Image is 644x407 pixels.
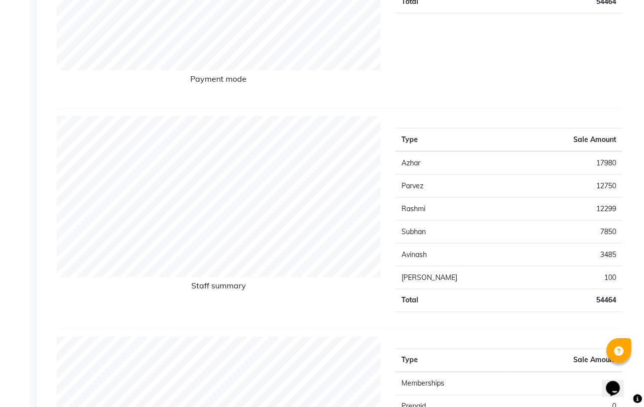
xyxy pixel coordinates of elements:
th: Type [395,129,521,152]
td: 7850 [521,221,623,244]
td: 12299 [521,198,623,221]
td: Azhar [395,151,521,175]
td: 100 [521,267,623,289]
td: Rashmi [395,198,521,221]
td: [PERSON_NAME] [395,267,521,289]
td: Memberships [395,372,509,396]
td: 12750 [521,175,623,198]
td: 0 [509,372,623,396]
td: Subhan [395,221,521,244]
td: Avinash [395,244,521,267]
td: Parvez [395,175,521,198]
h6: Staff summary [57,281,381,295]
td: 3485 [521,244,623,267]
td: 54464 [521,289,623,312]
th: Sale Amount [521,129,623,152]
iframe: chat widget [602,367,634,397]
th: Type [395,349,509,373]
td: Total [395,289,521,312]
h6: Payment mode [57,74,381,88]
th: Sale Amount [509,349,623,373]
td: 17980 [521,151,623,175]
